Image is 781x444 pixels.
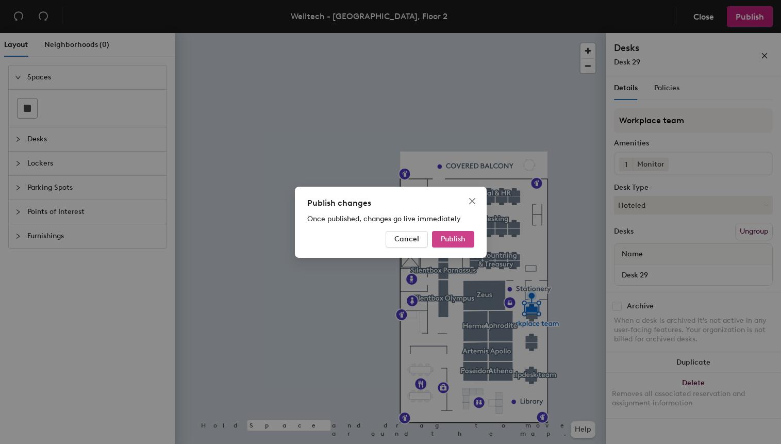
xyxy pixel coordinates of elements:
[441,235,466,243] span: Publish
[468,197,476,205] span: close
[464,197,480,205] span: Close
[307,197,474,209] div: Publish changes
[307,215,461,223] span: Once published, changes go live immediately
[432,231,474,248] button: Publish
[394,235,419,243] span: Cancel
[386,231,428,248] button: Cancel
[464,193,480,209] button: Close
